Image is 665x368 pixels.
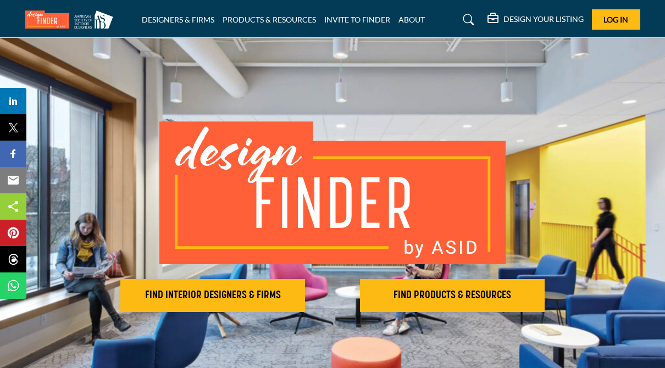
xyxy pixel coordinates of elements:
[503,14,584,24] h5: DESIGN YOUR LISTING
[452,11,481,29] a: Search
[124,289,302,302] h2: FIND INTERIOR DESIGNERS & FIRMS
[25,10,119,29] img: Site Logo
[360,279,545,312] button: FIND PRODUCTS & RESOURCES
[142,15,214,24] a: DESIGNERS & FIRMS
[120,279,305,312] button: FIND INTERIOR DESIGNERS & FIRMS
[487,13,584,26] div: DESIGN YOUR LISTING
[592,9,640,30] button: Log In
[159,121,506,264] img: image
[324,15,390,24] a: INVITE TO FINDER
[398,15,425,24] a: ABOUT
[363,289,541,302] h2: FIND PRODUCTS & RESOURCES
[223,15,316,24] a: PRODUCTS & RESOURCES
[603,15,628,24] span: Log In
